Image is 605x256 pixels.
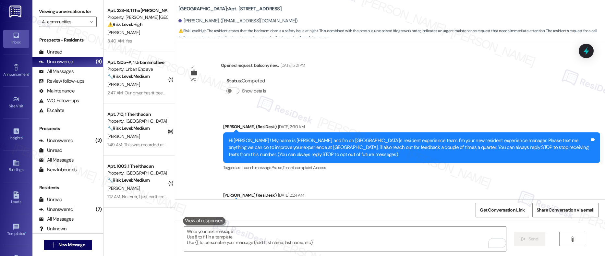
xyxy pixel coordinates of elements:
div: Tagged as: [223,163,600,172]
strong: 🔧 Risk Level: Medium [107,73,150,79]
i:  [90,19,93,24]
a: Leads [3,189,29,207]
input: All communities [42,17,86,27]
span: Access [313,165,326,170]
div: Prospects + Residents [32,37,103,43]
button: Get Conversation Link [476,203,529,217]
b: [GEOGRAPHIC_DATA]: Apt. [STREET_ADDRESS] [178,6,282,12]
div: : Completed [226,76,269,86]
div: Hi [PERSON_NAME] ! My name is [PERSON_NAME], and I'm on [GEOGRAPHIC_DATA]'s resident experience t... [229,137,590,158]
i:  [51,242,55,248]
span: New Message [58,241,85,248]
span: • [22,135,23,139]
a: Insights • [3,126,29,143]
button: Share Conversation via email [532,203,599,217]
a: Buildings [3,157,29,175]
div: [PERSON_NAME] (ResiDesk) [223,192,600,201]
div: WO Follow-ups [39,97,79,104]
span: [PERSON_NAME] [107,133,140,139]
div: Apt. 710, 1 The Ithacan [107,111,167,118]
div: Unread [39,49,62,55]
div: [PERSON_NAME]. ([EMAIL_ADDRESS][DOMAIN_NAME]) [178,18,298,24]
b: Status [226,78,241,84]
div: (7) [94,204,103,214]
div: Apt. 1205~A, 1 Urban Enclave [107,59,167,66]
div: Unread [39,196,62,203]
span: Share Conversation via email [537,207,594,213]
button: New Message [44,240,92,250]
span: • [23,103,24,107]
label: Show details [242,88,266,94]
div: Prospects [32,125,103,132]
div: 3:40 AM: Yes [107,38,132,44]
a: Inbox [3,30,29,47]
a: Site Visit • [3,94,29,111]
div: Apt. 1003, 1 The Ithacan [107,163,167,170]
div: All Messages [39,68,74,75]
div: All Messages [39,216,74,223]
div: Property: [GEOGRAPHIC_DATA] [107,118,167,125]
strong: 🔧 Risk Level: Medium [107,125,150,131]
label: Viewing conversations for [39,6,97,17]
strong: ⚠️ Risk Level: High [178,28,206,33]
strong: 🔧 Risk Level: Medium [107,177,150,183]
div: [DATE] 2:24 AM [276,192,304,199]
div: 1:49 AM: This was recorded at around 6 a.m. while I was lying in bed. In reality, it is even loud... [107,142,356,148]
span: [PERSON_NAME] [107,185,140,191]
div: Property: [GEOGRAPHIC_DATA] [107,170,167,177]
div: (2) [94,136,103,146]
span: [PERSON_NAME] [107,81,140,87]
img: ResiDesk Logo [9,6,23,18]
span: : The resident states that the bedroom door is a safety issue at night. This, combined with the p... [178,28,605,42]
strong: ⚠️ Risk Level: High [107,21,142,27]
span: Launch message , [242,165,271,170]
div: Property: [PERSON_NAME] [GEOGRAPHIC_DATA] [107,14,167,21]
div: Review follow-ups [39,78,84,85]
span: Send [528,236,538,242]
i:  [521,237,526,242]
div: Opened request: balcony nev... [221,62,305,71]
div: All Messages [39,157,74,164]
button: Send [514,232,545,246]
div: Property: Urban Enclave [107,66,167,73]
a: Templates • [3,221,29,239]
div: [PERSON_NAME] (ResiDesk) [223,123,600,132]
span: Get Conversation Link [480,207,525,213]
div: New Inbounds [39,166,77,173]
div: Maintenance [39,88,75,94]
div: Unanswered [39,58,73,65]
div: (9) [94,57,103,67]
div: Unread [39,147,62,154]
span: • [25,230,26,235]
span: • [29,71,30,76]
div: Residents [32,184,103,191]
div: Apt. 333~B, 1 The [PERSON_NAME] Louisville [107,7,167,14]
div: 1:12 AM: No error, I just can't receive the verification email or text can you please check what'... [107,194,378,200]
div: Unknown [39,226,67,232]
div: [DATE] 2:30 AM [276,123,305,130]
div: Unanswered [39,206,73,213]
div: Unanswered [39,137,73,144]
div: [DATE] 5:21 PM [279,62,305,69]
span: Tenant complaint , [283,165,313,170]
i:  [570,237,575,242]
textarea: To enrich screen reader interactions, please activate Accessibility in Grammarly extension settings [184,227,506,251]
span: [PERSON_NAME] [107,30,140,35]
div: WO [190,76,197,83]
div: Escalate [39,107,64,114]
span: Praise , [272,165,283,170]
